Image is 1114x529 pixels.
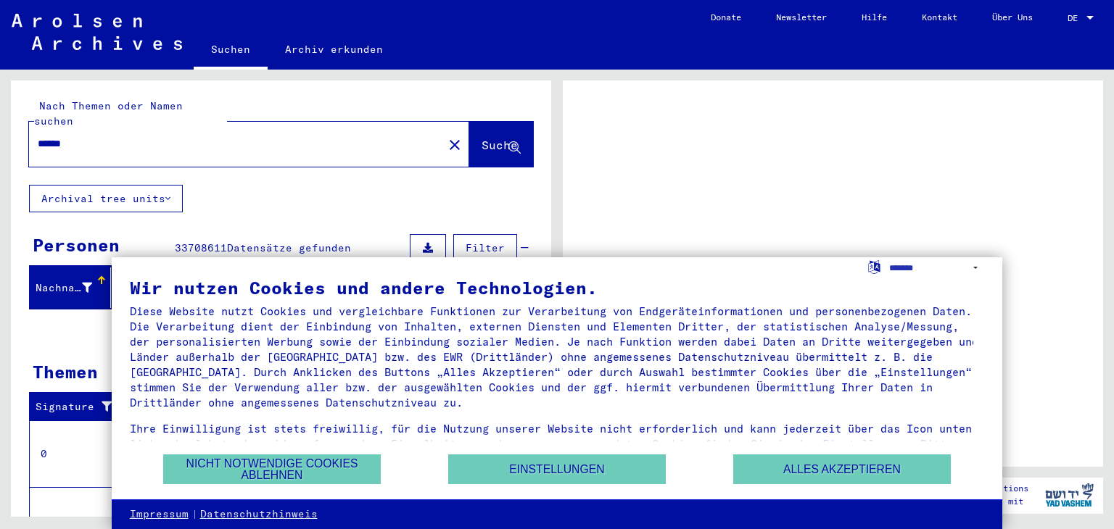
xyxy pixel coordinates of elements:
[482,138,518,152] span: Suche
[200,507,318,522] a: Datenschutzhinweis
[446,136,463,154] mat-icon: close
[33,359,98,385] div: Themen
[33,232,120,258] div: Personen
[36,396,133,419] div: Signature
[130,507,189,522] a: Impressum
[867,259,882,273] label: Sprache auswählen
[130,421,985,467] div: Ihre Einwilligung ist stets freiwillig, für die Nutzung unserer Website nicht erforderlich und ka...
[36,399,118,415] div: Signature
[1068,13,1084,23] span: DE
[227,241,351,254] span: Datensätze gefunden
[36,276,110,299] div: Nachname
[1042,477,1097,513] img: yv_logo.png
[466,241,505,254] span: Filter
[175,241,227,254] span: 33708611
[130,304,985,410] div: Diese Website nutzt Cookies und vergleichbare Funktionen zur Verarbeitung von Endgeräteinformatio...
[12,14,182,50] img: Arolsen_neg.svg
[29,185,183,212] button: Archival tree units
[36,280,92,296] div: Nachname
[440,130,469,159] button: Clear
[34,99,183,128] mat-label: Nach Themen oder Namen suchen
[30,420,130,487] td: 0
[448,454,666,484] button: Einstellungen
[453,234,517,262] button: Filter
[30,267,111,308] mat-header-cell: Nachname
[889,257,984,278] select: Sprache auswählen
[268,32,400,67] a: Archiv erkunden
[130,279,985,296] div: Wir nutzen Cookies und andere Technologien.
[194,32,268,70] a: Suchen
[163,454,381,484] button: Nicht notwendige Cookies ablehnen
[111,267,192,308] mat-header-cell: Vorname
[733,454,951,484] button: Alles akzeptieren
[469,122,533,167] button: Suche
